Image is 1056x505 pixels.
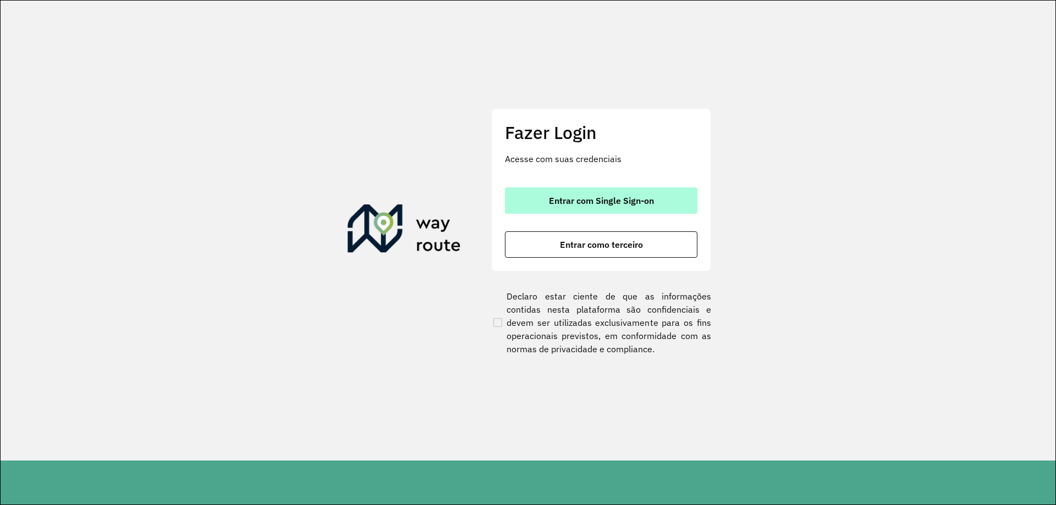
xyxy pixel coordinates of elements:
span: Entrar com Single Sign-on [549,196,654,205]
button: button [505,231,697,258]
p: Acesse com suas credenciais [505,152,697,165]
img: Roteirizador AmbevTech [348,204,461,257]
h2: Fazer Login [505,122,697,143]
span: Entrar como terceiro [560,240,643,249]
label: Declaro estar ciente de que as informações contidas nesta plataforma são confidenciais e devem se... [491,290,711,356]
button: button [505,187,697,214]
